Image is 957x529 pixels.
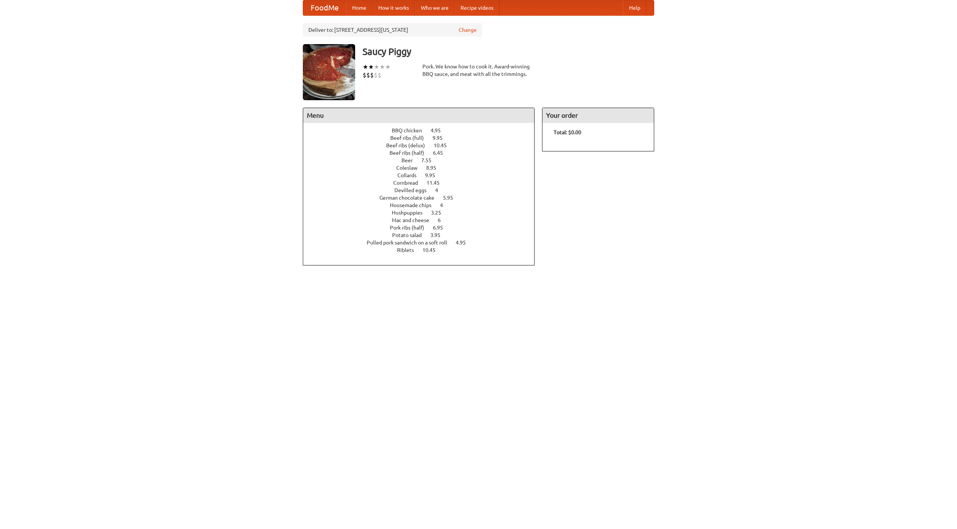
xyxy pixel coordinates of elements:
h3: Saucy Piggy [363,44,654,59]
span: Riblets [397,247,421,253]
span: Housemade chips [390,202,439,208]
a: Beef ribs (full) 9.95 [390,135,456,141]
span: Pork ribs (half) [390,225,432,231]
span: German chocolate cake [379,195,442,201]
span: 10.45 [434,142,454,148]
a: Riblets 10.45 [397,247,449,253]
h4: Menu [303,108,534,123]
li: $ [378,71,381,79]
span: 3.95 [430,232,448,238]
span: Potato salad [392,232,429,238]
li: ★ [363,63,368,71]
a: Devilled eggs 4 [394,187,452,193]
li: $ [366,71,370,79]
a: Hushpuppies 3.25 [392,210,455,216]
b: Total: $0.00 [554,129,581,135]
span: Pulled pork sandwich on a soft roll [367,240,455,246]
span: 9.95 [425,172,443,178]
span: 4 [435,187,446,193]
span: 6 [438,217,448,223]
span: 6.95 [433,225,450,231]
li: ★ [368,63,374,71]
img: angular.jpg [303,44,355,100]
a: Housemade chips 4 [390,202,457,208]
span: Hushpuppies [392,210,430,216]
a: Mac and cheese 6 [392,217,455,223]
span: Beer [401,157,420,163]
li: ★ [374,63,379,71]
a: Change [459,26,477,34]
span: Devilled eggs [394,187,434,193]
span: 4.95 [431,127,448,133]
span: Cornbread [393,180,425,186]
span: 5.95 [443,195,461,201]
li: $ [374,71,378,79]
span: 4.95 [456,240,473,246]
div: Pork. We know how to cook it. Award-winning BBQ sauce, and meat with all the trimmings. [422,63,535,78]
span: 11.45 [427,180,447,186]
a: Beer 7.55 [401,157,445,163]
li: ★ [379,63,385,71]
a: Potato salad 3.95 [392,232,454,238]
a: Who we are [415,0,455,15]
span: Collards [397,172,424,178]
li: $ [370,71,374,79]
span: Beef ribs (delux) [386,142,433,148]
a: Home [346,0,372,15]
span: 9.95 [433,135,450,141]
a: Coleslaw 8.95 [396,165,450,171]
span: Mac and cheese [392,217,437,223]
span: 4 [440,202,450,208]
a: Cornbread 11.45 [393,180,453,186]
div: Deliver to: [STREET_ADDRESS][US_STATE] [303,23,482,37]
a: Pulled pork sandwich on a soft roll 4.95 [367,240,480,246]
li: $ [363,71,366,79]
span: 10.45 [422,247,443,253]
span: 7.55 [421,157,439,163]
a: How it works [372,0,415,15]
a: German chocolate cake 5.95 [379,195,467,201]
h4: Your order [542,108,654,123]
a: Pork ribs (half) 6.95 [390,225,457,231]
a: FoodMe [303,0,346,15]
span: Beef ribs (full) [390,135,431,141]
span: BBQ chicken [392,127,430,133]
a: Recipe videos [455,0,499,15]
span: 8.95 [426,165,444,171]
a: Beef ribs (delux) 10.45 [386,142,461,148]
a: Beef ribs (half) 6.45 [390,150,457,156]
span: Coleslaw [396,165,425,171]
span: 3.25 [431,210,449,216]
a: Help [623,0,646,15]
a: BBQ chicken 4.95 [392,127,455,133]
span: 6.45 [433,150,450,156]
li: ★ [385,63,391,71]
span: Beef ribs (half) [390,150,432,156]
a: Collards 9.95 [397,172,449,178]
